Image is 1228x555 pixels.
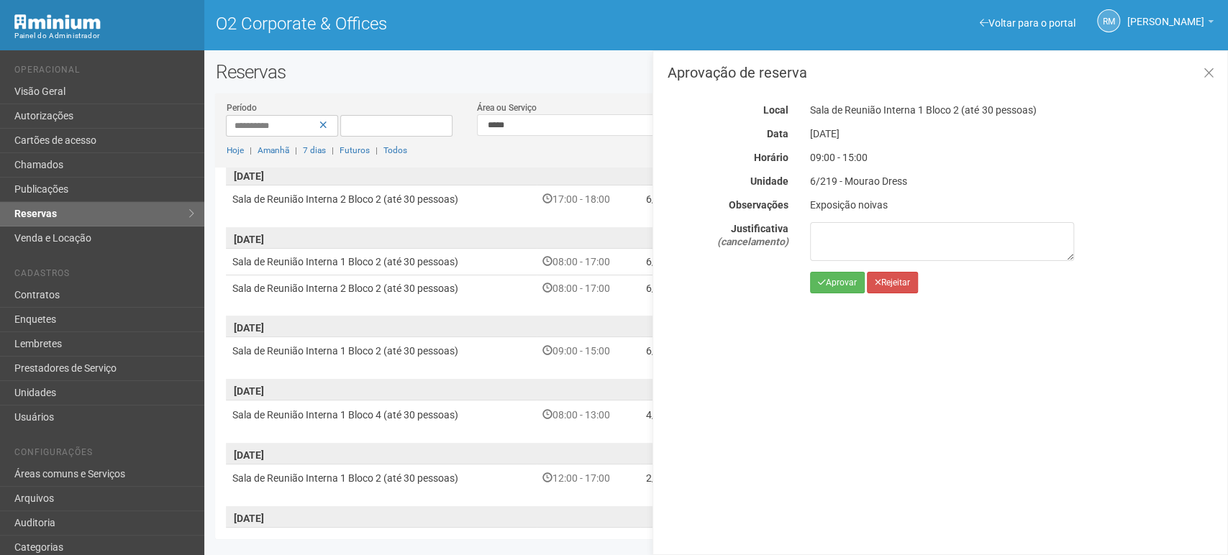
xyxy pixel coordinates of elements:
a: Hoje [226,145,243,155]
a: RM [1097,9,1120,32]
strong: [DATE] [233,513,263,524]
h2: Reservas [215,61,705,83]
em: (cancelamento) [717,236,788,247]
strong: [DATE] [233,449,263,461]
span: | [249,145,251,155]
strong: Unidade [657,175,799,188]
div: Exposição noivas [799,198,1085,211]
a: Voltar para o portal [980,17,1075,29]
a: Todos [383,145,406,155]
li: Operacional [14,65,194,80]
strong: [DATE] [233,234,263,245]
div: 09:00 - 15:00 [799,151,1085,164]
strong: Horário [657,151,799,164]
label: Área ou Serviço [477,101,537,114]
td: Sala de Reunião Interna 2 Bloco 2 (até 30 pessoas) [226,275,536,302]
button: Rejeitar [867,272,918,293]
td: 17:00 - 18:00 [537,185,640,213]
div: Sala de Reunião Interna 1 Bloco 2 (até 30 pessoas) [799,104,1085,116]
td: Sala de Reunião Interna 1 Bloco 4 (até 30 pessoas) [226,400,536,428]
td: Sala de Reunião Interna 1 Bloco 2 (até 30 pessoas) [226,528,536,554]
div: [DATE] [799,127,1085,140]
td: Sala de Reunião Interna 1 Bloco 2 (até 30 pessoas) [226,337,536,365]
span: | [331,145,333,155]
strong: Observações [657,198,799,211]
strong: Local [657,104,799,116]
a: Futuros [339,145,369,155]
h1: O2 Corporate & Offices [215,14,705,33]
td: 08:00 - 13:00 [537,400,640,428]
span: | [294,145,296,155]
strong: [DATE] [233,322,263,334]
td: 6/207 [640,185,741,213]
span: | [375,145,377,155]
td: 4/302 [640,400,741,428]
td: Sala de Reunião Interna 2 Bloco 2 (até 30 pessoas) [226,185,536,213]
td: Administração [640,528,741,554]
img: Minium [14,14,101,29]
td: 08:00 - 17:00 [537,249,640,275]
label: Período [226,101,256,114]
strong: [DATE] [233,385,263,397]
td: 08:00 - 18:00 [537,528,640,554]
li: Configurações [14,447,194,462]
li: Cadastros [14,268,194,283]
td: 08:00 - 17:00 [537,275,640,302]
div: Painel do Administrador [14,29,194,42]
td: 6/113 [640,249,741,275]
h3: Aprovação de reserva [668,65,1216,80]
td: Sala de Reunião Interna 1 Bloco 2 (até 30 pessoas) [226,249,536,275]
button: Aprovar [810,272,865,293]
a: Amanhã [257,145,288,155]
strong: Data [657,127,799,140]
strong: [DATE] [233,170,263,182]
td: 09:00 - 15:00 [537,337,640,365]
span: Rogério Machado [1127,2,1204,27]
td: 2/107 [640,464,741,492]
td: 6/113 [640,275,741,302]
div: 6/219 - Mourao Dress [799,175,1085,188]
td: Sala de Reunião Interna 1 Bloco 2 (até 30 pessoas) [226,464,536,492]
strong: Justificativa [657,222,799,248]
td: 12:00 - 17:00 [537,464,640,492]
a: [PERSON_NAME] [1127,18,1214,29]
td: 6/219 [640,337,741,365]
a: 7 dias [302,145,325,155]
